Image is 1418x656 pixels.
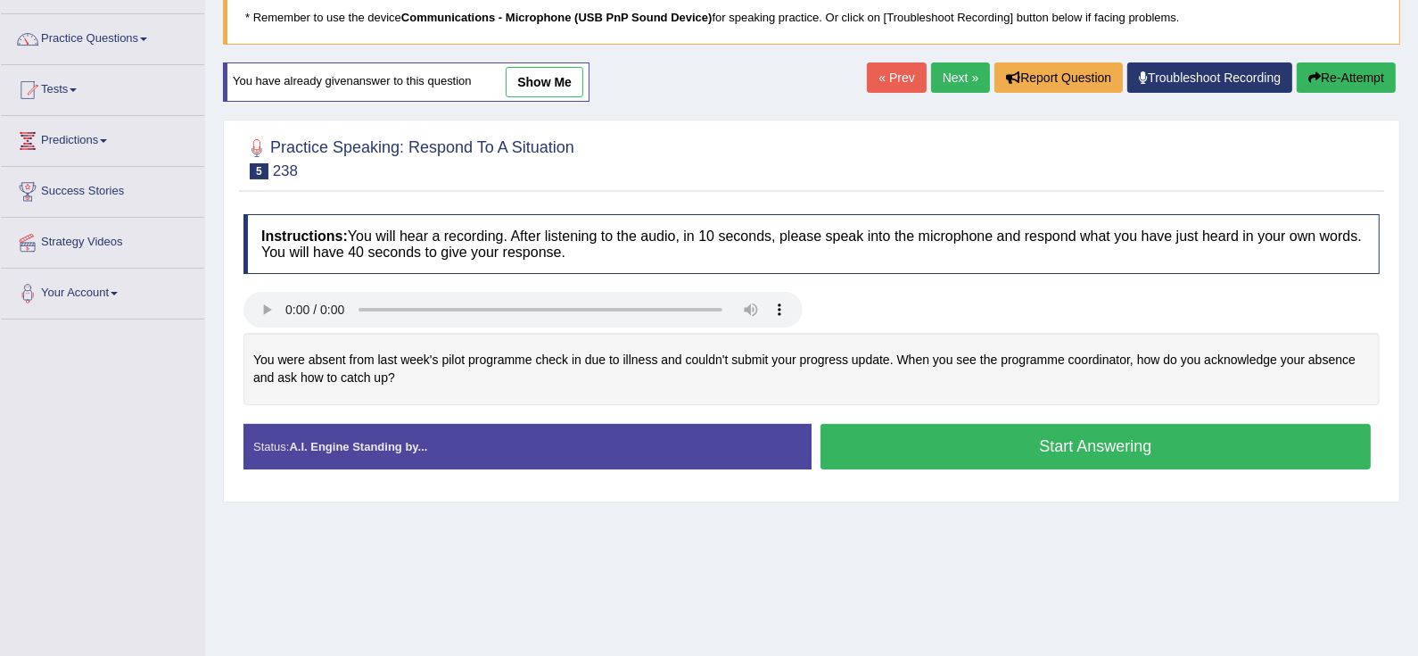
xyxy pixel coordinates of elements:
[1,14,204,59] a: Practice Questions
[401,11,713,24] b: Communications - Microphone (USB PnP Sound Device)
[931,62,990,93] a: Next »
[506,67,583,97] a: show me
[994,62,1123,93] button: Report Question
[1,65,204,110] a: Tests
[1,269,204,313] a: Your Account
[1,218,204,262] a: Strategy Videos
[1127,62,1292,93] a: Troubleshoot Recording
[289,440,427,453] strong: A.I. Engine Standing by...
[243,214,1380,274] h4: You will hear a recording. After listening to the audio, in 10 seconds, please speak into the mic...
[261,228,348,244] b: Instructions:
[1297,62,1396,93] button: Re-Attempt
[223,62,589,102] div: You have already given answer to this question
[867,62,926,93] a: « Prev
[1,116,204,161] a: Predictions
[273,162,298,179] small: 238
[243,424,812,469] div: Status:
[243,333,1380,405] div: You were absent from last week's pilot programme check in due to illness and couldn't submit your...
[250,163,268,179] span: 5
[820,424,1371,469] button: Start Answering
[243,135,574,179] h2: Practice Speaking: Respond To A Situation
[1,167,204,212] a: Success Stories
